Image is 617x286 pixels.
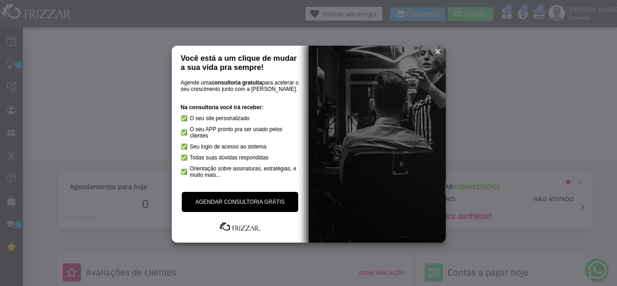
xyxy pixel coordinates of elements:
[211,79,262,86] strong: consultoria gratuita
[182,192,299,212] a: AGENDAR CONSULTORIA GRÁTIS
[431,45,445,58] button: ui-button
[181,126,300,139] li: O seu APP pronto pra ser usado pelos clientes
[181,54,300,72] h1: Você está a um clique de mudar a sua vida pra sempre!
[181,104,264,111] strong: Na consultoria você irá receber:
[181,115,300,122] li: O seu site personalizado
[181,165,300,178] li: Orientação sobre assinaturas, estratégias, e muito mais...
[181,79,300,92] p: Agende uma para acelerar o seu crescimento junto com a [PERSON_NAME].
[181,143,300,150] li: Seu login de acesso ao sistema
[181,154,300,161] li: Todas suas dúvidas respondidas
[217,221,263,232] img: Frizzar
